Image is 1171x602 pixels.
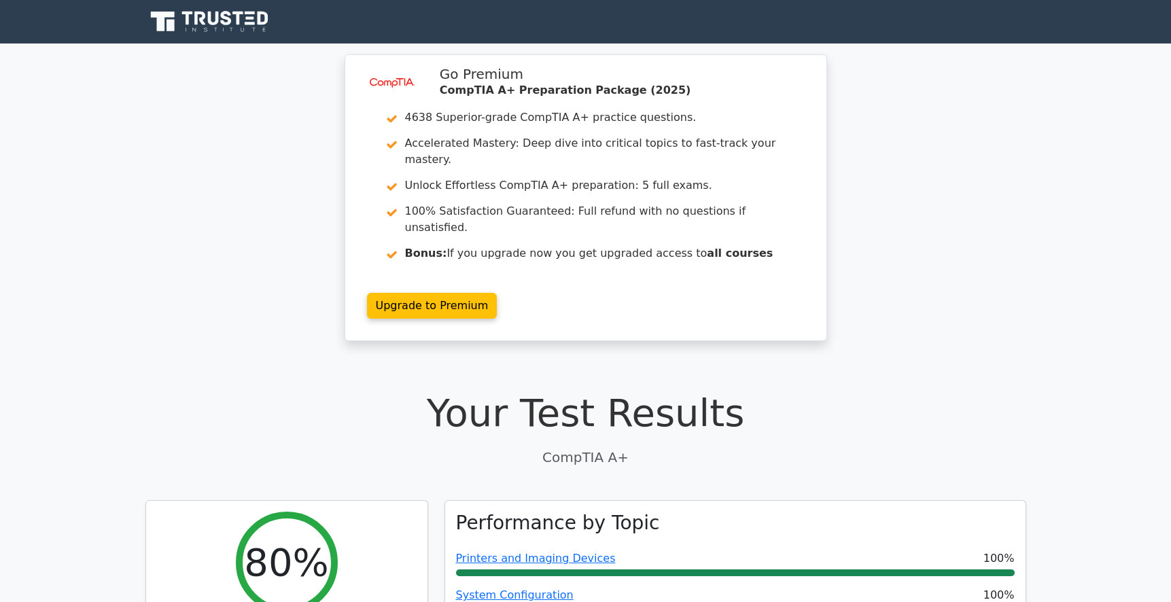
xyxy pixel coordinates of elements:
[244,539,328,585] h2: 80%
[145,447,1026,467] p: CompTIA A+
[456,588,574,601] a: System Configuration
[145,390,1026,436] h1: Your Test Results
[367,293,497,319] a: Upgrade to Premium
[456,552,616,565] a: Printers and Imaging Devices
[983,550,1015,567] span: 100%
[456,512,660,535] h3: Performance by Topic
